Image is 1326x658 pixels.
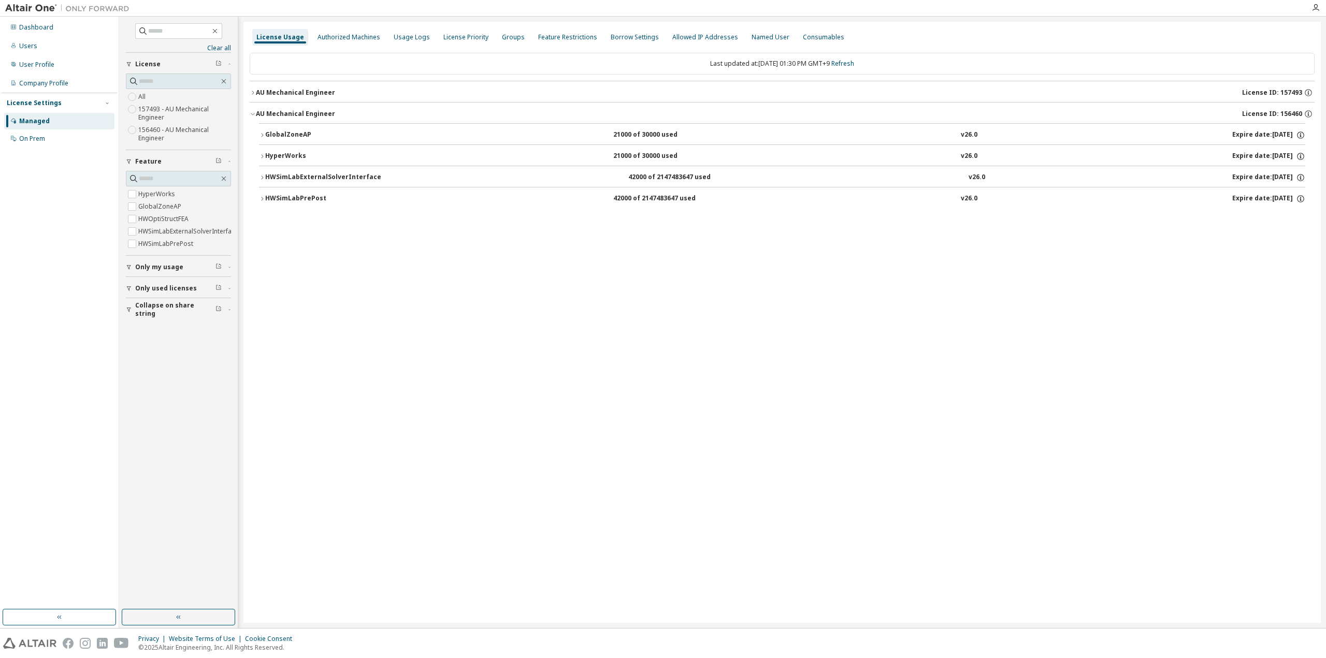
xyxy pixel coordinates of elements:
[63,638,74,649] img: facebook.svg
[265,173,381,182] div: HWSimLabExternalSolverInterface
[138,213,191,225] label: HWOptiStructFEA
[250,103,1315,125] button: AU Mechanical EngineerLicense ID: 156460
[538,33,597,41] div: Feature Restrictions
[443,33,488,41] div: License Priority
[7,99,62,107] div: License Settings
[19,135,45,143] div: On Prem
[19,79,68,87] div: Company Profile
[126,150,231,173] button: Feature
[215,60,222,68] span: Clear filter
[961,130,977,140] div: v26.0
[135,60,161,68] span: License
[138,124,231,144] label: 156460 - AU Mechanical Engineer
[138,188,177,200] label: HyperWorks
[19,117,50,125] div: Managed
[138,635,169,643] div: Privacy
[672,33,738,41] div: Allowed IP Addresses
[19,61,54,69] div: User Profile
[1242,89,1302,97] span: License ID: 157493
[250,53,1315,75] div: Last updated at: [DATE] 01:30 PM GMT+9
[215,263,222,271] span: Clear filter
[138,200,183,213] label: GlobalZoneAP
[752,33,789,41] div: Named User
[1242,110,1302,118] span: License ID: 156460
[394,33,430,41] div: Usage Logs
[831,59,854,68] a: Refresh
[611,33,659,41] div: Borrow Settings
[135,263,183,271] span: Only my usage
[126,277,231,300] button: Only used licenses
[1232,130,1305,140] div: Expire date: [DATE]
[1232,194,1305,203] div: Expire date: [DATE]
[502,33,525,41] div: Groups
[138,225,240,238] label: HWSimLabExternalSolverInterface
[265,130,358,140] div: GlobalZoneAP
[126,53,231,76] button: License
[138,238,195,250] label: HWSimLabPrePost
[1232,173,1305,182] div: Expire date: [DATE]
[256,33,304,41] div: License Usage
[114,638,129,649] img: youtube.svg
[138,91,148,103] label: All
[126,256,231,279] button: Only my usage
[803,33,844,41] div: Consumables
[613,194,707,203] div: 42000 of 2147483647 used
[80,638,91,649] img: instagram.svg
[256,110,335,118] div: AU Mechanical Engineer
[318,33,380,41] div: Authorized Machines
[126,298,231,321] button: Collapse on share string
[250,81,1315,104] button: AU Mechanical EngineerLicense ID: 157493
[19,23,53,32] div: Dashboard
[138,103,231,124] label: 157493 - AU Mechanical Engineer
[265,194,358,203] div: HWSimLabPrePost
[265,152,358,161] div: HyperWorks
[961,152,977,161] div: v26.0
[259,145,1305,168] button: HyperWorks21000 of 30000 usedv26.0Expire date:[DATE]
[628,173,722,182] div: 42000 of 2147483647 used
[613,152,707,161] div: 21000 of 30000 used
[1232,152,1305,161] div: Expire date: [DATE]
[215,305,222,314] span: Clear filter
[19,42,37,50] div: Users
[259,187,1305,210] button: HWSimLabPrePost42000 of 2147483647 usedv26.0Expire date:[DATE]
[259,124,1305,147] button: GlobalZoneAP21000 of 30000 usedv26.0Expire date:[DATE]
[138,643,298,652] p: © 2025 Altair Engineering, Inc. All Rights Reserved.
[135,284,197,293] span: Only used licenses
[135,301,215,318] span: Collapse on share string
[215,157,222,166] span: Clear filter
[613,130,707,140] div: 21000 of 30000 used
[259,166,1305,189] button: HWSimLabExternalSolverInterface42000 of 2147483647 usedv26.0Expire date:[DATE]
[169,635,245,643] div: Website Terms of Use
[5,3,135,13] img: Altair One
[256,89,335,97] div: AU Mechanical Engineer
[969,173,985,182] div: v26.0
[135,157,162,166] span: Feature
[3,638,56,649] img: altair_logo.svg
[215,284,222,293] span: Clear filter
[97,638,108,649] img: linkedin.svg
[126,44,231,52] a: Clear all
[961,194,977,203] div: v26.0
[245,635,298,643] div: Cookie Consent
